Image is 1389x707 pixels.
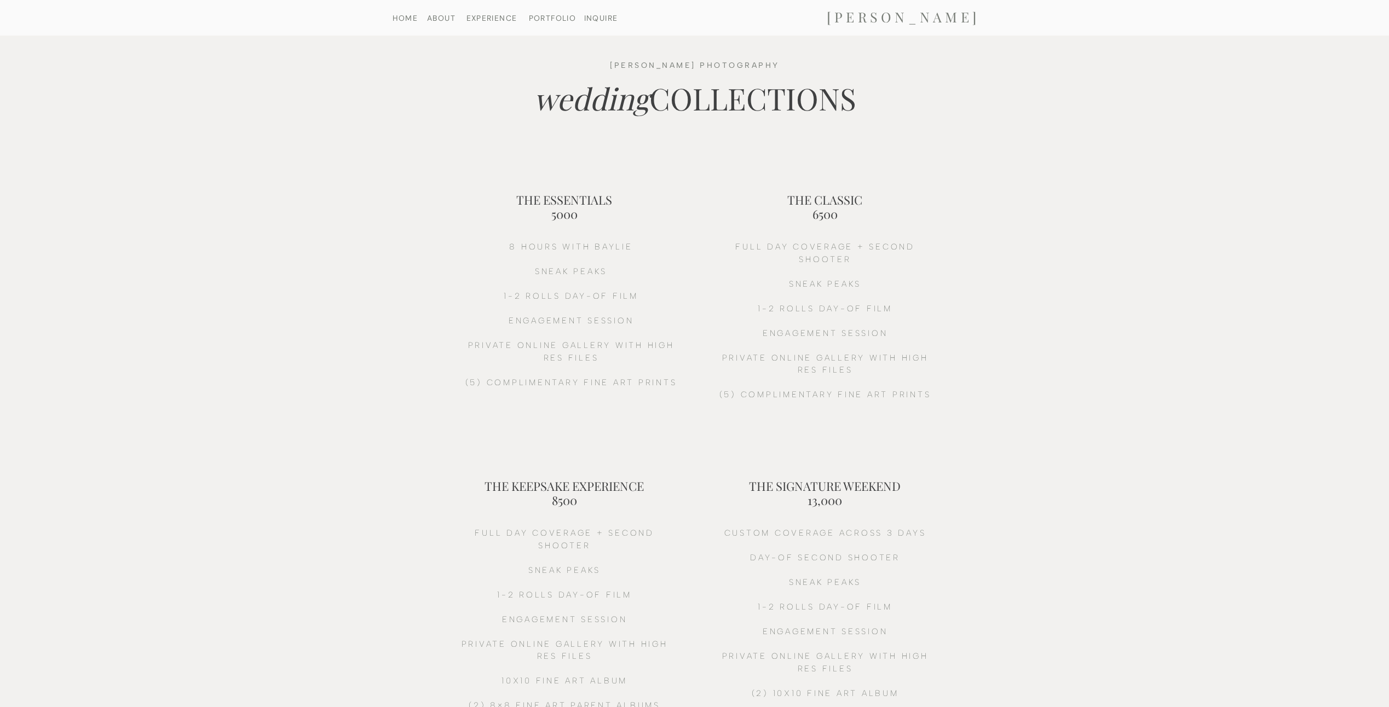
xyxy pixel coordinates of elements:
[377,14,434,21] a: HOME
[714,241,937,438] h2: full day coverage + second shooter sneak peaks 1-2 ROLLS DAY-OF FILM ENGAGEMENT SESSION PRIVATE O...
[464,14,520,21] a: EXPERIENCE
[571,59,819,71] h3: [PERSON_NAME] PHOTOGRAPHY
[413,14,470,21] a: ABOUT
[476,479,653,494] h2: THE KEEPSAKE EXPERIENCE 8500
[409,76,981,138] h2: COLLECTIONS
[736,479,914,494] h2: THE SIGNATURE WEEKEND 13,000
[534,78,649,118] i: wedding
[581,14,621,21] a: INQUIRE
[525,14,581,21] a: PORTFOLIO
[793,9,1013,27] a: [PERSON_NAME]
[460,241,683,438] h2: 8 HOURS witH BAYLIE sneak peaks 1-2 ROLLS DAY-OF FILM ENGAGEMENT SESSION PRIVATE ONLINE GALLERY W...
[476,193,653,207] h2: THE ESSENTIALS 5000
[736,193,914,207] h2: THE CLASSIC 6500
